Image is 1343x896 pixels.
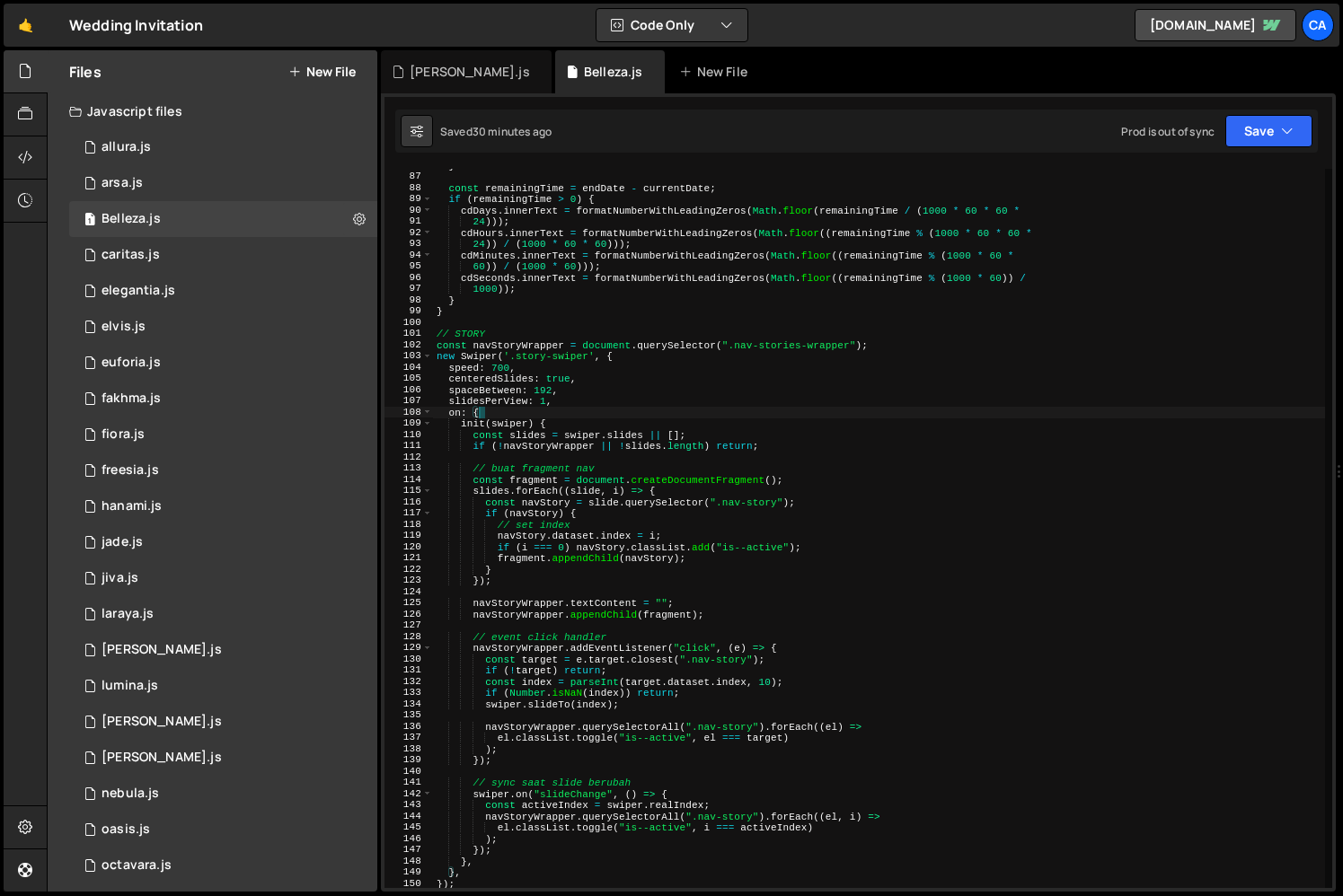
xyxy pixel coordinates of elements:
div: 145 [384,821,433,833]
div: 4126/31921.js [69,452,377,488]
div: 144 [384,811,433,822]
div: Saved [440,124,552,139]
div: New File [679,63,755,81]
div: 148 [384,856,433,867]
div: [PERSON_NAME].js [102,714,222,730]
div: 105 [384,373,433,384]
div: 99 [384,305,433,317]
div: 106 [384,384,433,396]
div: 125 [384,597,433,609]
div: 4126/37339.js [69,740,377,776]
div: Javascript files [48,93,377,129]
div: caritas.js [102,247,160,263]
div: 150 [384,878,433,890]
div: lumina.js [102,678,158,694]
div: [PERSON_NAME].js [102,750,222,766]
div: 4126/28887.js [69,812,377,848]
div: 149 [384,866,433,878]
div: 104 [384,362,433,373]
a: Ca [1302,9,1334,41]
div: 107 [384,395,433,407]
div: 147 [384,844,433,856]
div: 133 [384,687,433,698]
div: 136 [384,721,433,733]
div: 96 [384,272,433,284]
div: 127 [384,619,433,631]
div: 124 [384,586,433,598]
div: [PERSON_NAME].js [410,63,530,81]
div: 89 [384,193,433,205]
div: 137 [384,732,433,743]
a: 🤙 [4,4,48,47]
div: 90 [384,205,433,216]
div: jiva.js [102,570,138,586]
div: 129 [384,642,433,654]
div: Prod is out of sync [1121,124,1215,139]
div: 113 [384,462,433,474]
h2: Files [69,62,102,82]
div: 143 [384,799,433,811]
div: 109 [384,417,433,429]
div: 4126/19958.js [69,237,377,273]
div: 4126/28484.js [69,704,377,740]
div: arsa.js [102,175,143,191]
div: 112 [384,452,433,463]
div: 4126/20890.js [69,524,377,560]
div: 4126/27959.js [69,345,377,381]
div: 108 [384,407,433,418]
div: 101 [384,328,433,339]
div: 116 [384,496,433,508]
div: 4126/27058.js [69,129,377,165]
div: 128 [384,631,433,643]
div: hanami.js [102,498,162,514]
div: 30 minutes ago [473,124,552,139]
div: 4126/26917.js [69,560,377,596]
div: 110 [384,429,433,441]
div: Belleza.js [102,211,161,227]
div: 115 [384,485,433,496]
div: 4126/33487.js [69,417,377,452]
div: 102 [384,339,433,351]
div: oasis.js [102,821,150,838]
div: 117 [384,507,433,519]
button: Save [1225,115,1312,147]
div: 97 [384,283,433,294]
div: 141 [384,777,433,788]
div: [PERSON_NAME].js [102,642,222,658]
div: elvis.js [102,319,146,335]
div: 126 [384,609,433,620]
div: 4126/24720.js [69,165,377,201]
div: 94 [384,250,433,261]
div: 114 [384,474,433,486]
div: 93 [384,238,433,250]
div: 4126/36749.js [69,668,377,704]
div: Belleza.js [584,63,643,81]
div: 87 [384,171,433,182]
div: freesia.js [102,462,159,479]
div: 4126/34659.js [69,848,377,883]
div: 4126/20148.js [69,273,377,309]
div: 111 [384,440,433,452]
div: 146 [384,833,433,845]
div: 4126/24369.js [69,596,377,632]
div: 121 [384,552,433,564]
div: octavara.js [102,857,172,874]
div: 123 [384,575,433,586]
div: elegantia.js [102,283,175,299]
div: 140 [384,766,433,777]
a: [DOMAIN_NAME] [1135,9,1296,41]
div: euforia.js [102,355,161,371]
div: fiora.js [102,426,145,443]
div: 120 [384,541,433,553]
div: Wedding Invitation [69,14,203,36]
div: 142 [384,788,433,800]
div: 98 [384,294,433,306]
div: 92 [384,227,433,239]
div: 103 [384,350,433,362]
div: 100 [384,317,433,329]
div: 130 [384,654,433,665]
button: New File [288,65,356,79]
div: 91 [384,215,433,227]
div: 4126/27695.js [69,632,377,668]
